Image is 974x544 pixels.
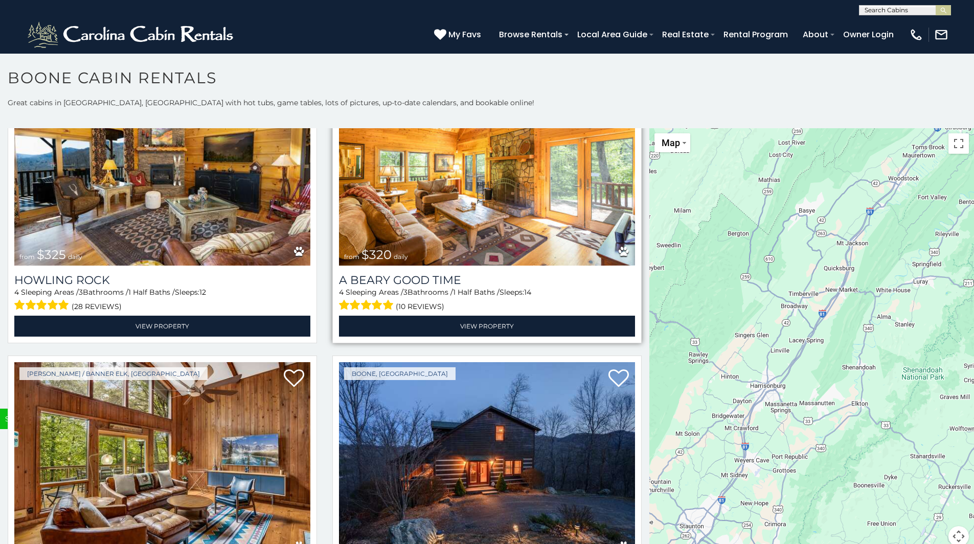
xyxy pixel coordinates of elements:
span: (10 reviews) [396,300,444,313]
a: Browse Rentals [494,26,568,43]
a: Add to favorites [284,368,304,390]
span: 4 [339,288,344,297]
span: 1 Half Baths / [453,288,500,297]
span: (28 reviews) [72,300,122,313]
span: My Favs [448,28,481,41]
span: daily [394,253,408,261]
a: View Property [339,316,635,337]
a: Howling Rock [14,273,310,287]
a: View Property [14,316,310,337]
a: Rental Program [718,26,793,43]
a: [PERSON_NAME] / Banner Elk, [GEOGRAPHIC_DATA] [19,367,208,380]
a: A Beary Good Time from $320 daily [339,67,635,266]
a: Real Estate [657,26,714,43]
img: Howling Rock [14,67,310,266]
span: 3 [79,288,83,297]
button: Change map style [654,133,690,152]
span: 1 Half Baths / [128,288,175,297]
a: Local Area Guide [572,26,652,43]
button: Toggle fullscreen view [948,133,969,154]
span: 4 [14,288,19,297]
a: Boone, [GEOGRAPHIC_DATA] [344,367,456,380]
span: 12 [199,288,206,297]
a: About [798,26,833,43]
span: daily [68,253,82,261]
img: A Beary Good Time [339,67,635,266]
span: Map [662,137,680,148]
a: Howling Rock from $325 daily [14,67,310,266]
img: phone-regular-white.png [909,28,923,42]
div: Sleeping Areas / Bathrooms / Sleeps: [339,287,635,313]
span: 3 [403,288,407,297]
span: from [19,253,35,261]
div: Sleeping Areas / Bathrooms / Sleeps: [14,287,310,313]
a: My Favs [434,28,484,41]
span: $320 [361,247,392,262]
a: Add to favorites [608,368,629,390]
a: A Beary Good Time [339,273,635,287]
img: mail-regular-white.png [934,28,948,42]
span: 14 [524,288,531,297]
span: $325 [37,247,66,262]
a: Owner Login [838,26,899,43]
span: from [344,253,359,261]
img: White-1-2.png [26,19,238,50]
